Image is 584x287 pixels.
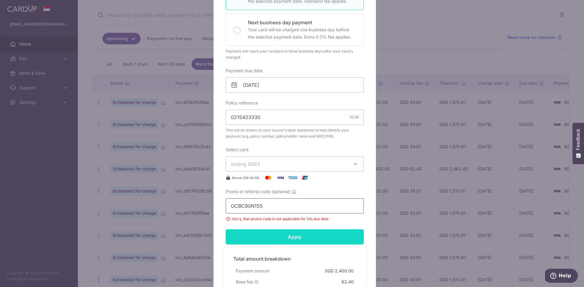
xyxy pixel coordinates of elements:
[226,147,249,153] label: Select card
[575,129,581,150] span: Feedback
[248,19,356,26] p: Next business day payment
[226,156,364,172] button: ending 6883
[232,175,260,180] span: Secure 256-bit SSL
[274,174,287,181] img: Visa
[262,174,274,181] img: Mastercard
[226,48,364,60] div: Payment will reach your recipient in three business days after your card is charged.
[299,174,311,181] img: UnionPay
[248,26,356,41] p: Your card will be charged one business day before the selected payment date. Extra 0.3% fee applies.
[233,265,272,276] div: Payment amount
[226,216,364,222] span: Sorry, that promo code is not applicable for this due date
[226,68,262,74] label: Payment due date
[226,100,258,106] label: Policy reference
[236,279,253,285] span: Base fee
[226,229,364,244] input: Apply
[322,265,356,276] div: SGD 2,400.00
[231,161,260,167] span: ending 6883
[349,114,359,120] div: 10/35
[287,174,299,181] img: American Express
[226,127,364,139] span: This will be shown on your insurer’s bank statement to help identify your payment (e.g. policy nu...
[226,189,290,195] span: Promo or referral code (optional)
[226,77,364,93] input: DD / MM / YYYY
[572,123,584,164] button: Feedback - Show survey
[233,255,356,262] h5: Total amount breakdown
[545,269,578,284] iframe: Opens a widget where you can find more information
